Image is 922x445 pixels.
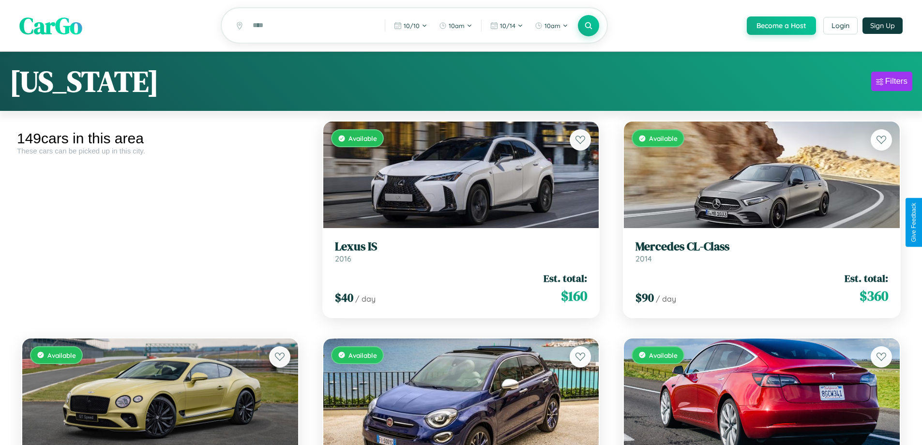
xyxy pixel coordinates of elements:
[656,294,676,304] span: / day
[17,147,303,155] div: These cars can be picked up in this city.
[747,16,816,35] button: Become a Host
[335,240,588,263] a: Lexus IS2016
[649,351,678,359] span: Available
[449,22,465,30] span: 10am
[335,254,351,263] span: 2016
[862,17,903,34] button: Sign Up
[860,286,888,306] span: $ 360
[561,286,587,306] span: $ 160
[404,22,420,30] span: 10 / 10
[635,290,654,306] span: $ 90
[635,240,888,254] h3: Mercedes CL-Class
[434,18,477,33] button: 10am
[845,271,888,285] span: Est. total:
[635,254,652,263] span: 2014
[348,134,377,142] span: Available
[10,61,159,101] h1: [US_STATE]
[530,18,573,33] button: 10am
[19,10,82,42] span: CarGo
[47,351,76,359] span: Available
[335,290,353,306] span: $ 40
[544,271,587,285] span: Est. total:
[885,77,907,86] div: Filters
[910,203,917,242] div: Give Feedback
[348,351,377,359] span: Available
[17,130,303,147] div: 149 cars in this area
[355,294,376,304] span: / day
[823,17,858,34] button: Login
[635,240,888,263] a: Mercedes CL-Class2014
[500,22,515,30] span: 10 / 14
[649,134,678,142] span: Available
[871,72,912,91] button: Filters
[544,22,560,30] span: 10am
[335,240,588,254] h3: Lexus IS
[389,18,432,33] button: 10/10
[485,18,528,33] button: 10/14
